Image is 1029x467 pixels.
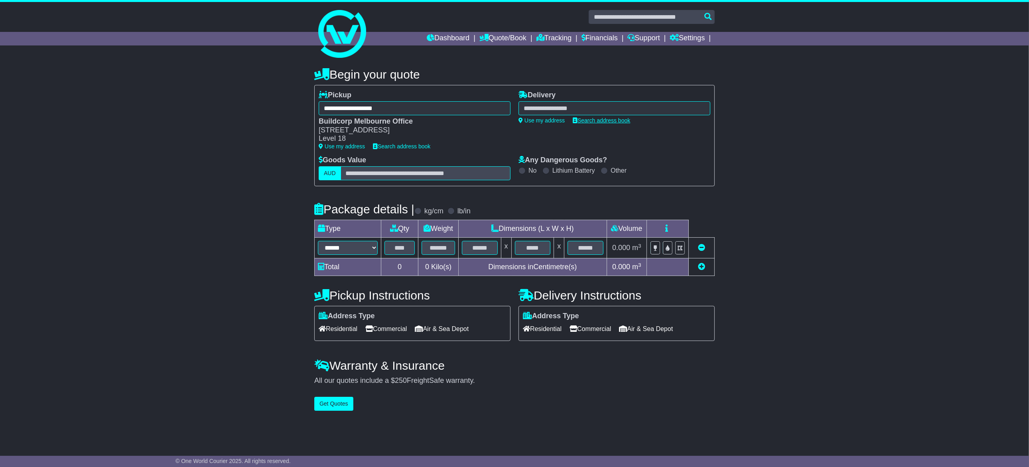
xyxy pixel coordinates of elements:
[314,397,353,411] button: Get Quotes
[570,323,611,335] span: Commercial
[523,312,579,321] label: Address Type
[319,134,503,143] div: Level 18
[314,376,715,385] div: All our quotes include a $ FreightSafe warranty.
[457,207,471,216] label: lb/in
[632,244,641,252] span: m
[554,238,564,258] td: x
[501,238,511,258] td: x
[319,126,503,135] div: [STREET_ADDRESS]
[698,244,705,252] a: Remove this item
[528,167,536,174] label: No
[175,458,291,464] span: © One World Courier 2025. All rights reserved.
[373,143,430,150] a: Search address book
[424,207,444,216] label: kg/cm
[628,32,660,45] a: Support
[418,258,459,276] td: Kilo(s)
[619,323,673,335] span: Air & Sea Depot
[632,263,641,271] span: m
[319,143,365,150] a: Use my address
[670,32,705,45] a: Settings
[381,258,418,276] td: 0
[395,376,407,384] span: 250
[315,258,381,276] td: Total
[314,203,414,216] h4: Package details |
[315,220,381,238] td: Type
[415,323,469,335] span: Air & Sea Depot
[319,117,503,126] div: Buildcorp Melbourne Office
[518,156,607,165] label: Any Dangerous Goods?
[536,32,572,45] a: Tracking
[319,166,341,180] label: AUD
[611,167,627,174] label: Other
[582,32,618,45] a: Financials
[552,167,595,174] label: Lithium Battery
[479,32,526,45] a: Quote/Book
[314,359,715,372] h4: Warranty & Insurance
[518,289,715,302] h4: Delivery Instructions
[573,117,630,124] a: Search address book
[607,220,647,238] td: Volume
[458,220,607,238] td: Dimensions (L x W x H)
[314,289,511,302] h4: Pickup Instructions
[319,91,351,100] label: Pickup
[418,220,459,238] td: Weight
[381,220,418,238] td: Qty
[427,32,469,45] a: Dashboard
[319,312,375,321] label: Address Type
[638,243,641,249] sup: 3
[365,323,407,335] span: Commercial
[314,68,715,81] h4: Begin your quote
[698,263,705,271] a: Add new item
[518,91,556,100] label: Delivery
[319,156,366,165] label: Goods Value
[612,263,630,271] span: 0.000
[523,323,562,335] span: Residential
[319,323,357,335] span: Residential
[425,263,429,271] span: 0
[458,258,607,276] td: Dimensions in Centimetre(s)
[612,244,630,252] span: 0.000
[518,117,565,124] a: Use my address
[638,262,641,268] sup: 3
